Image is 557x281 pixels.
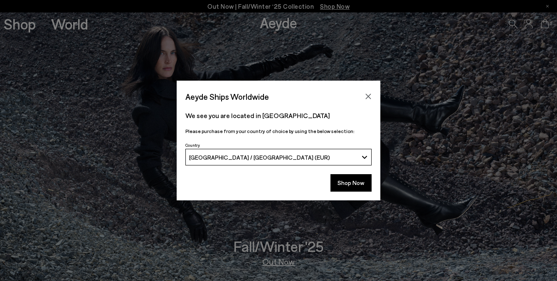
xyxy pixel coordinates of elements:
p: Please purchase from your country of choice by using the below selection: [185,127,372,135]
span: [GEOGRAPHIC_DATA] / [GEOGRAPHIC_DATA] (EUR) [189,154,330,161]
span: Aeyde Ships Worldwide [185,89,269,104]
button: Shop Now [330,174,372,192]
button: Close [362,90,375,103]
span: Country [185,143,200,148]
p: We see you are located in [GEOGRAPHIC_DATA] [185,111,372,121]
